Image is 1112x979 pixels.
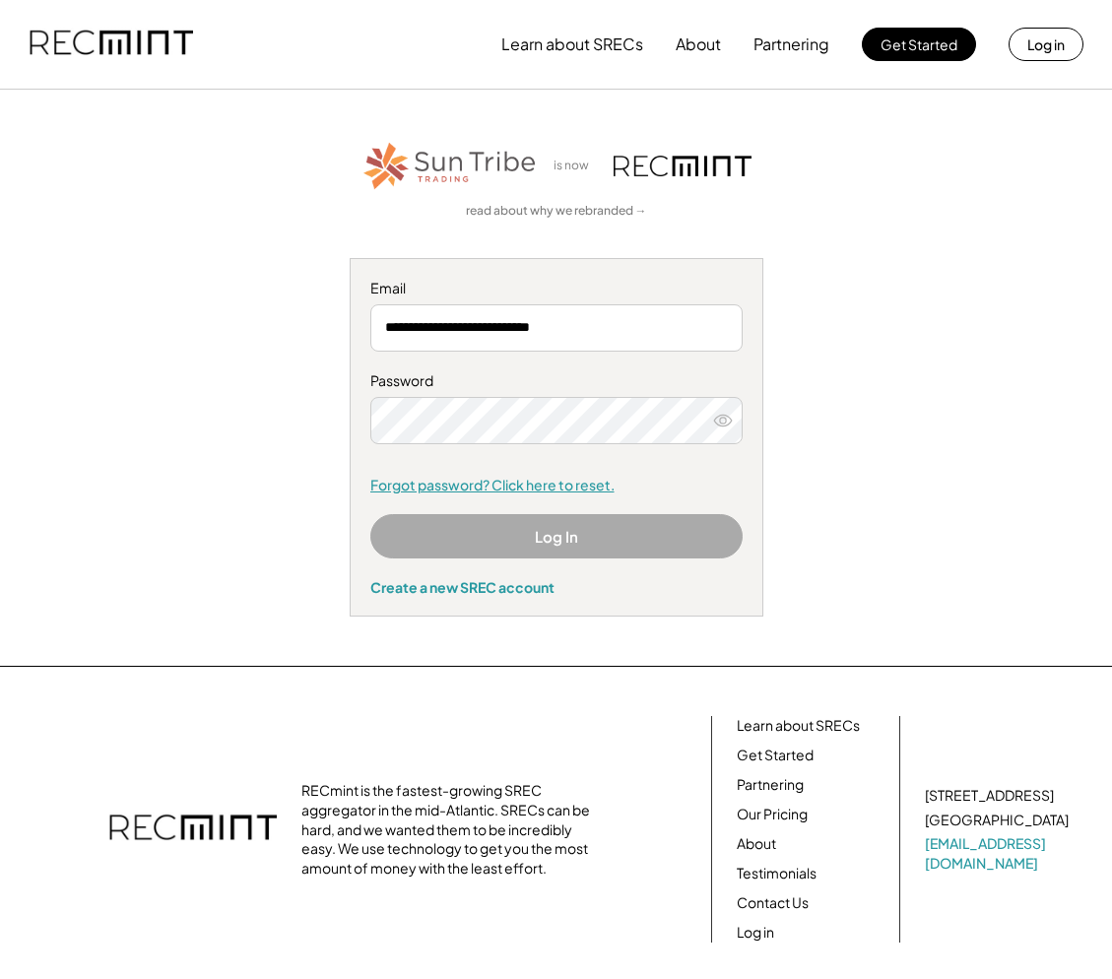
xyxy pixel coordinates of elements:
img: recmint-logotype%403x.png [109,795,277,864]
button: Get Started [862,28,976,61]
a: Partnering [737,775,804,795]
a: Get Started [737,746,814,765]
div: is now [549,158,604,174]
a: read about why we rebranded → [466,203,647,220]
a: Log in [737,923,774,943]
a: Contact Us [737,893,809,913]
img: STT_Horizontal_Logo%2B-%2BColor.png [361,139,539,193]
button: Partnering [753,25,829,64]
a: Forgot password? Click here to reset. [370,476,743,495]
img: recmint-logotype%403x.png [614,156,752,176]
div: RECmint is the fastest-growing SREC aggregator in the mid-Atlantic. SRECs can be hard, and we wan... [301,781,597,878]
img: recmint-logotype%403x.png [30,11,193,78]
button: Learn about SRECs [501,25,643,64]
button: Log In [370,514,743,558]
div: [STREET_ADDRESS] [925,786,1054,806]
a: Our Pricing [737,805,808,824]
button: Log in [1009,28,1083,61]
div: [GEOGRAPHIC_DATA] [925,811,1069,830]
button: About [676,25,721,64]
a: [EMAIL_ADDRESS][DOMAIN_NAME] [925,834,1073,873]
a: Learn about SRECs [737,716,860,736]
div: Email [370,279,743,298]
div: Password [370,371,743,391]
a: Testimonials [737,864,817,883]
div: Create a new SREC account [370,578,743,596]
a: About [737,834,776,854]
